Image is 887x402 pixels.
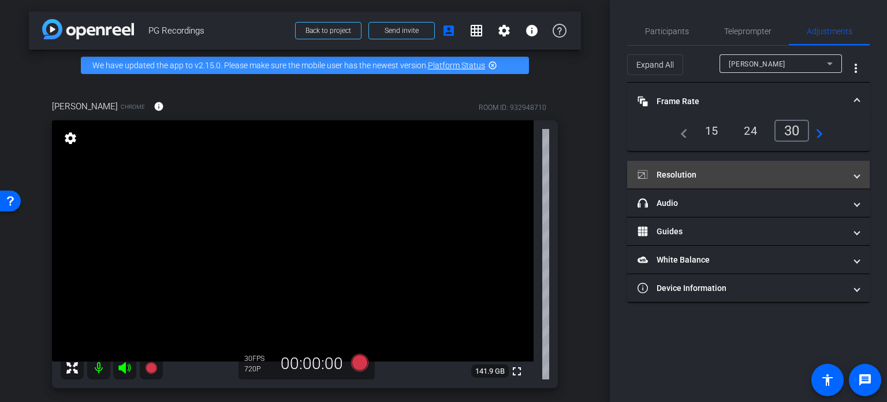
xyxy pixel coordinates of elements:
mat-icon: info [525,24,539,38]
span: PG Recordings [148,19,288,42]
mat-icon: highlight_off [488,61,497,70]
span: Adjustments [807,27,852,35]
mat-expansion-panel-header: Frame Rate [627,83,870,120]
span: FPS [252,355,264,363]
mat-expansion-panel-header: Device Information [627,274,870,302]
span: 141.9 GB [471,364,509,378]
div: We have updated the app to v2.15.0. Please make sure the mobile user has the newest version. [81,57,529,74]
button: Expand All [627,54,683,75]
div: 00:00:00 [273,354,351,374]
div: 720P [244,364,273,374]
mat-icon: navigate_before [674,124,688,138]
span: Participants [645,27,689,35]
mat-icon: account_box [442,24,456,38]
span: Expand All [636,54,674,76]
mat-expansion-panel-header: White Balance [627,246,870,274]
mat-icon: accessibility [821,373,834,387]
span: [PERSON_NAME] [52,100,118,113]
a: Platform Status [428,61,485,70]
div: 24 [735,121,766,141]
mat-icon: info [154,101,164,112]
mat-panel-title: Frame Rate [638,95,845,108]
span: Chrome [121,102,145,111]
mat-icon: fullscreen [510,364,524,378]
span: Back to project [305,27,351,35]
span: [PERSON_NAME] [729,60,785,68]
span: Send invite [385,26,419,35]
div: Frame Rate [627,120,870,151]
mat-expansion-panel-header: Audio [627,189,870,217]
mat-panel-title: Guides [638,226,845,238]
div: 30 [774,120,810,142]
div: 15 [696,121,727,141]
mat-icon: more_vert [849,61,863,75]
mat-icon: settings [62,131,79,145]
mat-expansion-panel-header: Guides [627,217,870,245]
button: More Options for Adjustments Panel [842,54,870,82]
mat-panel-title: Resolution [638,169,845,181]
button: Send invite [368,22,435,39]
mat-panel-title: Device Information [638,282,845,294]
mat-icon: settings [497,24,511,38]
mat-panel-title: Audio [638,197,845,209]
mat-icon: grid_on [469,24,483,38]
mat-icon: navigate_next [809,124,823,138]
mat-panel-title: White Balance [638,254,845,266]
mat-icon: message [858,373,872,387]
mat-expansion-panel-header: Resolution [627,161,870,189]
div: 30 [244,354,273,363]
span: Teleprompter [724,27,772,35]
div: ROOM ID: 932948710 [479,102,546,113]
button: Back to project [295,22,361,39]
img: app-logo [42,19,134,39]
